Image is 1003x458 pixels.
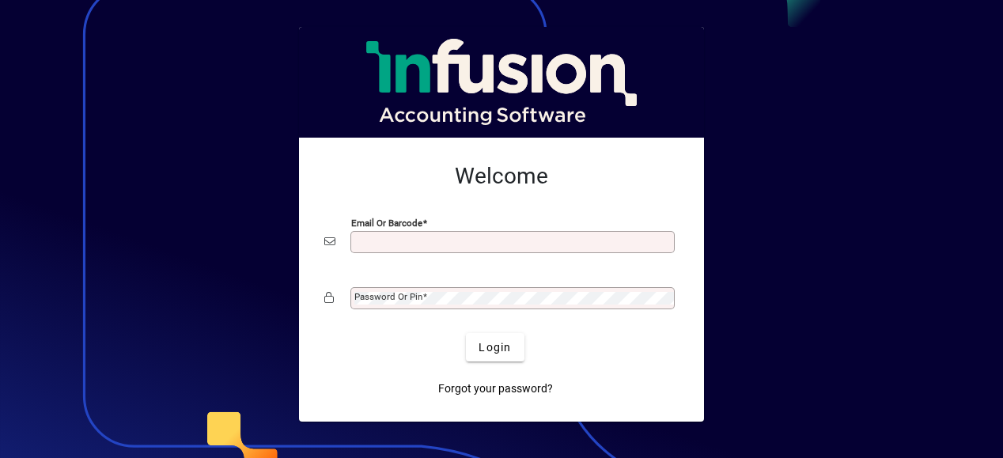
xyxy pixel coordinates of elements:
[438,380,553,397] span: Forgot your password?
[466,333,524,361] button: Login
[432,374,559,403] a: Forgot your password?
[351,218,422,229] mat-label: Email or Barcode
[324,163,679,190] h2: Welcome
[479,339,511,356] span: Login
[354,291,422,302] mat-label: Password or Pin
